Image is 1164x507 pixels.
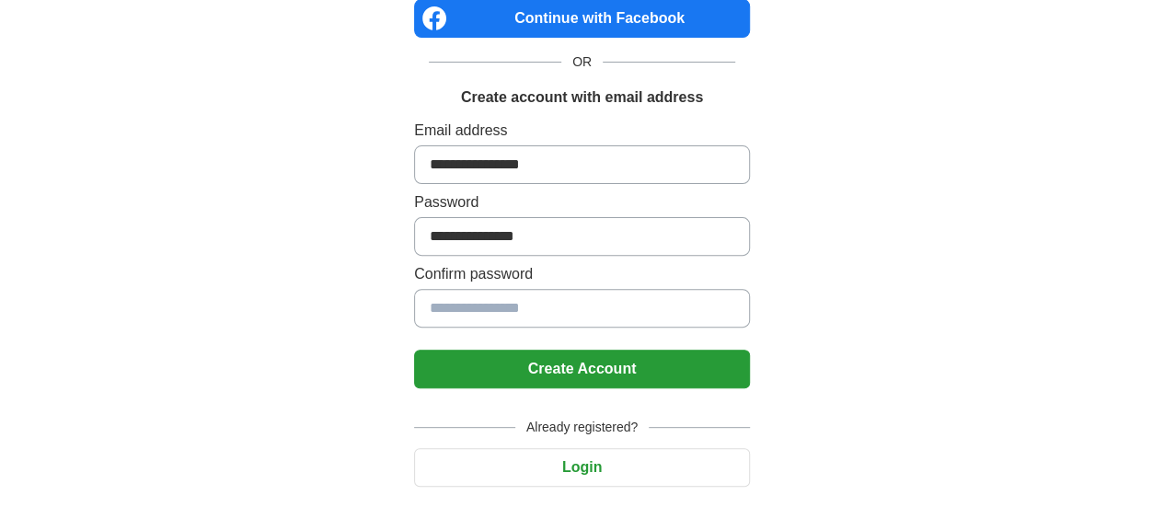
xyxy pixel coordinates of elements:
h1: Create account with email address [461,86,703,109]
label: Confirm password [414,263,750,285]
a: Login [414,459,750,475]
label: Email address [414,120,750,142]
button: Create Account [414,350,750,388]
span: Already registered? [515,418,649,437]
label: Password [414,191,750,213]
button: Login [414,448,750,487]
span: OR [561,52,603,72]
